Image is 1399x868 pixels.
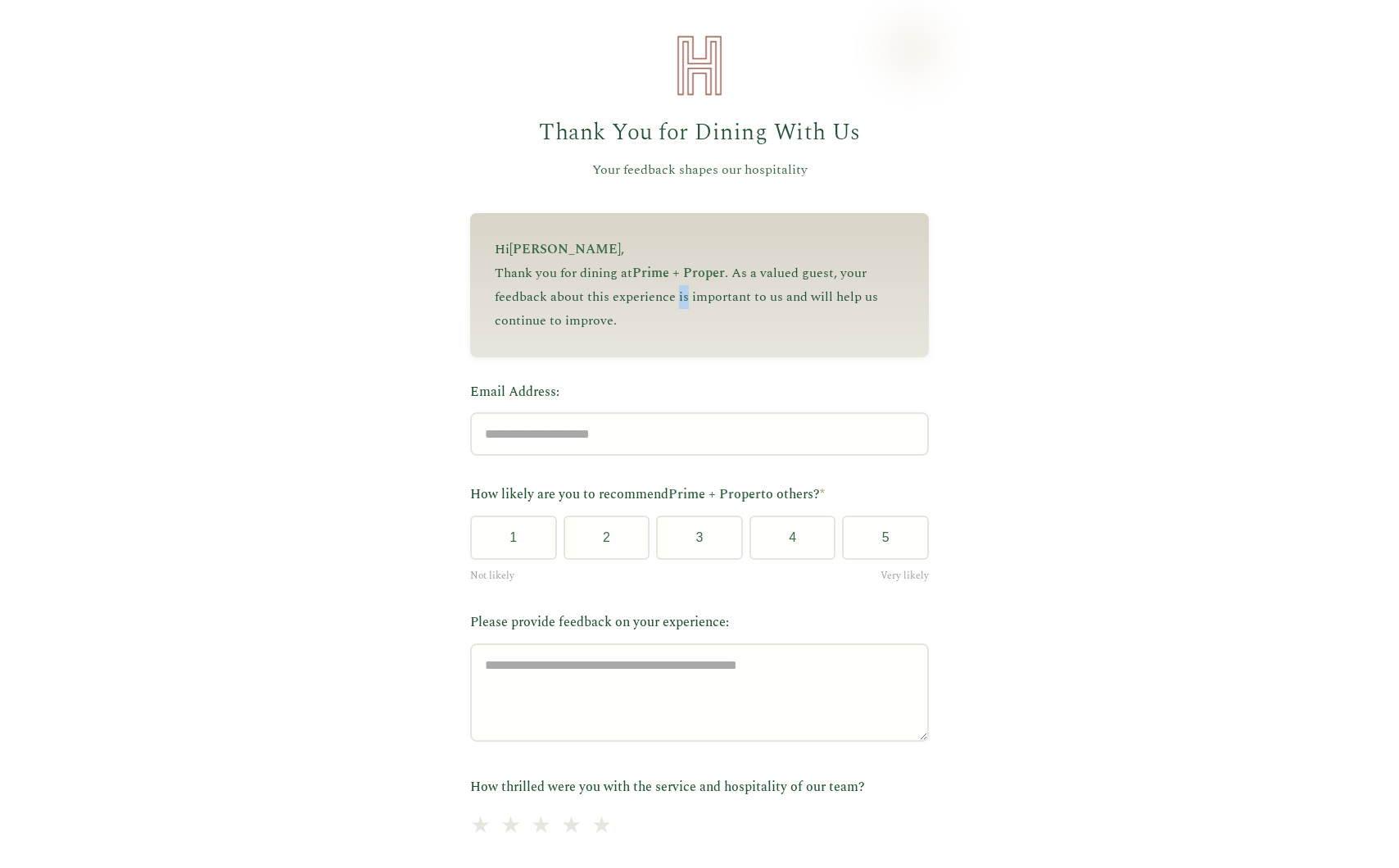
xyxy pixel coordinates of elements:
label: How likely are you to recommend to others? [470,484,929,506]
span: Very likely [881,568,929,584]
span: ★ [500,808,521,845]
span: ★ [470,808,491,845]
span: Prime + Proper [632,263,725,283]
button: 1 [470,516,557,560]
h1: Thank You for Dining With Us [470,115,929,152]
span: [PERSON_NAME] [509,239,621,259]
img: Heirloom Hospitality Logo [667,33,732,98]
label: Please provide feedback on your experience: [470,612,929,634]
p: Thank you for dining at . As a valued guest, your feedback about this experience is important to ... [495,261,904,332]
label: How thrilled were you with the service and hospitality of our team? [470,777,929,798]
label: Email Address: [470,382,929,403]
span: ★ [531,808,551,845]
button: 5 [842,516,929,560]
button: 4 [749,516,836,560]
button: 2 [564,516,650,560]
p: Hi , [495,238,904,261]
button: 3 [656,516,743,560]
p: Your feedback shapes our hospitality [470,160,929,181]
span: ★ [591,808,612,845]
span: ★ [561,808,582,845]
span: Prime + Proper [668,484,761,504]
span: Not likely [470,568,514,584]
